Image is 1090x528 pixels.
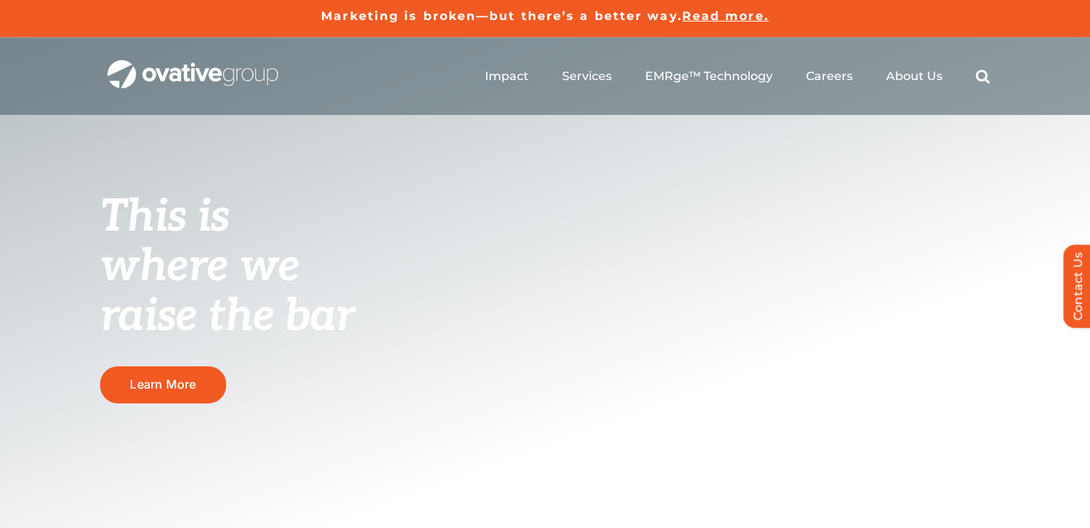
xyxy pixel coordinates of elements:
a: Marketing is broken—but there’s a better way. [321,9,682,23]
a: Learn More [100,366,226,403]
nav: Menu [485,53,990,100]
span: where we raise the bar [100,240,354,343]
a: Services [562,69,612,84]
span: Learn More [130,377,196,392]
a: About Us [886,69,942,84]
a: Search [976,69,990,84]
a: Impact [485,69,529,84]
a: EMRge™ Technology [645,69,773,84]
a: OG_Full_horizontal_WHT [108,59,278,73]
a: Read more. [682,9,769,23]
a: Careers [806,69,853,84]
span: This is [100,191,229,244]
